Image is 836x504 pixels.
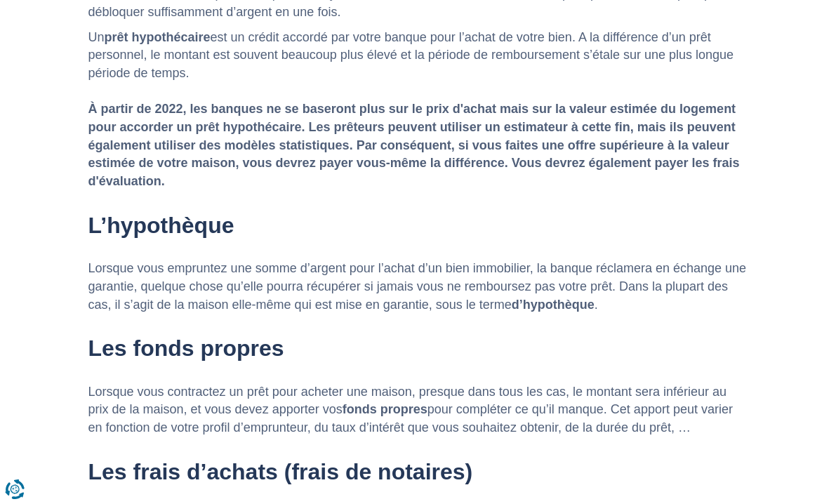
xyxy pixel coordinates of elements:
[105,30,211,44] b: prêt hypothécaire
[512,298,595,312] b: d’hypothèque
[88,458,748,485] h2: Les frais d’achats (frais de notaires)
[88,102,740,188] b: À partir de 2022, les banques ne se baseront plus sur le prix d'achat mais sur la valeur estimée ...
[88,260,748,314] p: Lorsque vous empruntez une somme d’argent pour l’achat d’un bien immobilier, la banque réclamera ...
[88,383,748,437] p: Lorsque vous contractez un prêt pour acheter une maison, presque dans tous les cas, le montant se...
[343,402,427,416] b: fonds propres
[88,29,748,191] p: Un est un crédit accordé par votre banque pour l’achat de votre bien. A la différence d’un prêt p...
[88,212,748,239] h2: L’hypothèque
[88,335,748,362] h2: Les fonds propres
